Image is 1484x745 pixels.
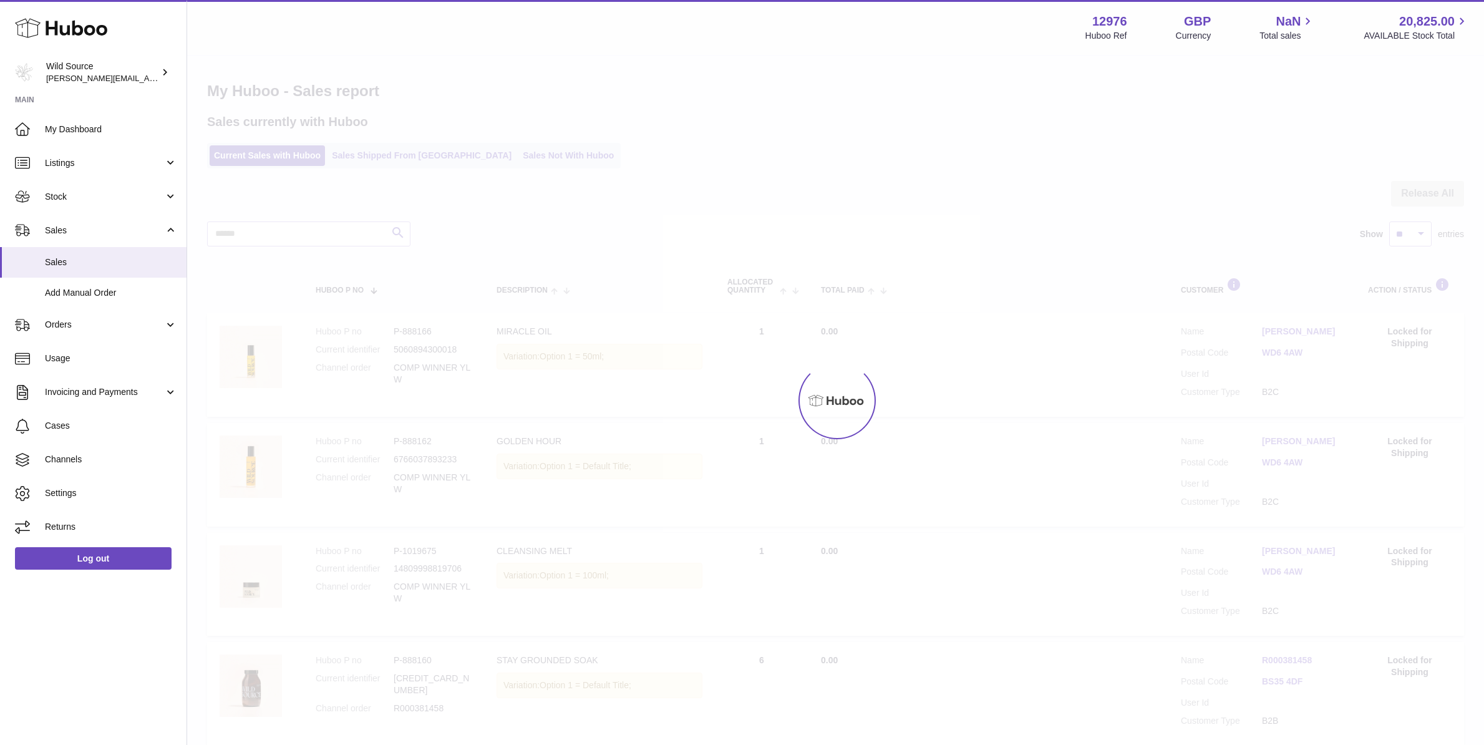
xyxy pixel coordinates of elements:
span: NaN [1276,13,1301,30]
img: kate@wildsource.co.uk [15,63,34,82]
span: [PERSON_NAME][EMAIL_ADDRESS][DOMAIN_NAME] [46,73,250,83]
div: Wild Source [46,61,158,84]
span: Listings [45,157,164,169]
span: Sales [45,225,164,236]
span: Sales [45,256,177,268]
span: AVAILABLE Stock Total [1364,30,1469,42]
span: Total sales [1259,30,1315,42]
span: Stock [45,191,164,203]
span: Channels [45,454,177,465]
span: Returns [45,521,177,533]
span: Invoicing and Payments [45,386,164,398]
span: My Dashboard [45,124,177,135]
a: Log out [15,547,172,570]
span: Usage [45,353,177,364]
a: NaN Total sales [1259,13,1315,42]
div: Huboo Ref [1085,30,1127,42]
span: 20,825.00 [1399,13,1455,30]
span: Orders [45,319,164,331]
div: Currency [1176,30,1211,42]
strong: GBP [1184,13,1211,30]
strong: 12976 [1092,13,1127,30]
a: 20,825.00 AVAILABLE Stock Total [1364,13,1469,42]
span: Settings [45,487,177,499]
span: Cases [45,420,177,432]
span: Add Manual Order [45,287,177,299]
